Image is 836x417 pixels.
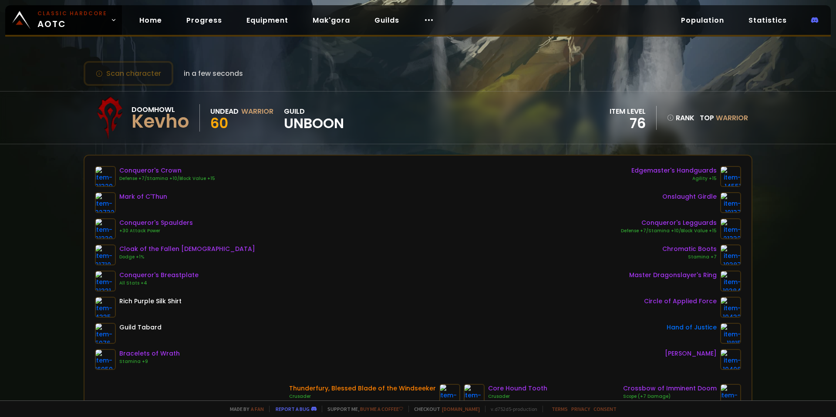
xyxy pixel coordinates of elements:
div: Mark of C'Thun [119,192,167,201]
img: item-5976 [95,323,116,344]
a: Mak'gora [306,11,357,29]
div: guild [284,106,344,130]
a: Privacy [571,406,590,412]
div: Guild Tabard [119,323,162,332]
small: Classic Hardcore [37,10,107,17]
img: item-19384 [720,271,741,292]
img: item-19432 [720,297,741,318]
a: Report a bug [276,406,310,412]
div: Conqueror's Legguards [621,218,717,227]
div: Dodge +1% [119,254,255,261]
button: Scan character [84,61,173,86]
div: Crusader [289,393,436,400]
div: rank [667,112,694,123]
img: item-19137 [720,192,741,213]
img: item-21331 [95,271,116,292]
div: Circle of Applied Force [644,297,717,306]
span: AOTC [37,10,107,31]
div: Onslaught Girdle [662,192,717,201]
a: Progress [179,11,229,29]
div: Conqueror's Spaulders [119,218,193,227]
img: item-19019 [439,384,460,405]
a: Population [674,11,731,29]
img: item-21330 [95,218,116,239]
img: item-21329 [95,166,116,187]
div: Scope (+7 Damage) [623,393,717,400]
div: Warrior [241,106,273,117]
img: item-11815 [720,323,741,344]
div: Defense +7/Stamina +10/Block Value +15 [119,175,215,182]
div: +30 Attack Power [119,227,193,234]
div: Defense +7/Stamina +10/Block Value +15 [621,227,717,234]
img: item-21332 [720,218,741,239]
div: Kevho [131,115,189,128]
div: Master Dragonslayer's Ring [629,271,717,280]
span: Checkout [408,406,480,412]
div: Agility +15 [631,175,717,182]
a: Consent [593,406,617,412]
div: Cloak of the Fallen [DEMOGRAPHIC_DATA] [119,244,255,254]
div: Thunderfury, Blessed Blade of the Windseeker [289,384,436,393]
a: Statistics [742,11,794,29]
div: Top [700,112,748,123]
img: item-21459 [720,384,741,405]
div: Doomhowl [131,104,189,115]
a: a fan [251,406,264,412]
a: Buy me a coffee [360,406,403,412]
a: [DOMAIN_NAME] [442,406,480,412]
span: 60 [210,113,228,133]
div: Crossbow of Imminent Doom [623,384,717,393]
span: in a few seconds [184,68,243,79]
span: Warrior [716,113,748,123]
span: Support me, [322,406,403,412]
div: Conqueror's Crown [119,166,215,175]
div: Hand of Justice [667,323,717,332]
a: Equipment [239,11,295,29]
div: Crusader [488,393,547,400]
span: Made by [225,406,264,412]
div: Core Hound Tooth [488,384,547,393]
div: Chromatic Boots [662,244,717,254]
div: Rich Purple Silk Shirt [119,297,182,306]
div: Edgemaster's Handguards [631,166,717,175]
img: item-14551 [720,166,741,187]
img: item-18805 [464,384,485,405]
div: 76 [610,117,646,130]
span: Unboon [284,117,344,130]
div: Bracelets of Wrath [119,349,180,358]
div: Conqueror's Breastplate [119,271,199,280]
span: v. d752d5 - production [485,406,537,412]
div: Undead [210,106,239,117]
img: item-22732 [95,192,116,213]
div: All Stats +4 [119,280,199,287]
img: item-19387 [720,244,741,265]
div: Stamina +9 [119,358,180,365]
div: item level [610,106,646,117]
div: [PERSON_NAME] [665,349,717,358]
img: item-16959 [95,349,116,370]
img: item-4335 [95,297,116,318]
a: Home [132,11,169,29]
div: Stamina +7 [662,254,717,261]
a: Guilds [367,11,406,29]
a: Terms [552,406,568,412]
img: item-19406 [720,349,741,370]
a: Classic HardcoreAOTC [5,5,122,35]
img: item-21710 [95,244,116,265]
